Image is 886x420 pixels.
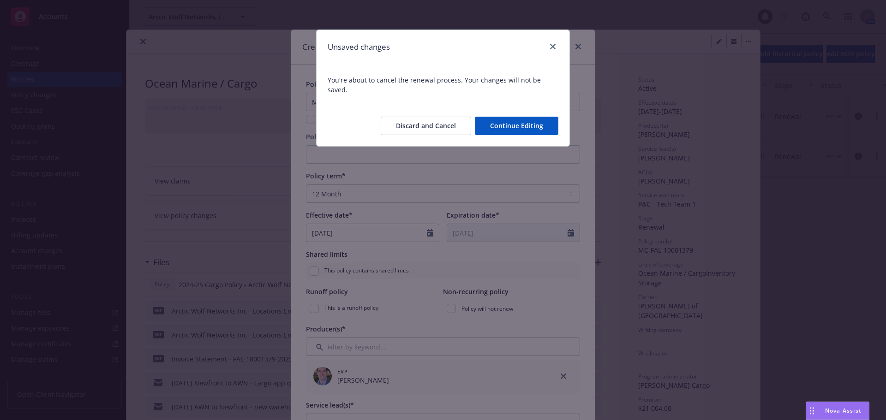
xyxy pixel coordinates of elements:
h1: Unsaved changes [328,41,390,53]
span: You're about to cancel the renewal process. Your changes will not be saved. [317,64,569,106]
button: Continue Editing [475,117,558,135]
div: Drag to move [806,402,818,420]
button: Nova Assist [806,402,869,420]
a: close [547,41,558,52]
button: Discard and Cancel [381,117,471,135]
span: Nova Assist [825,407,862,414]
